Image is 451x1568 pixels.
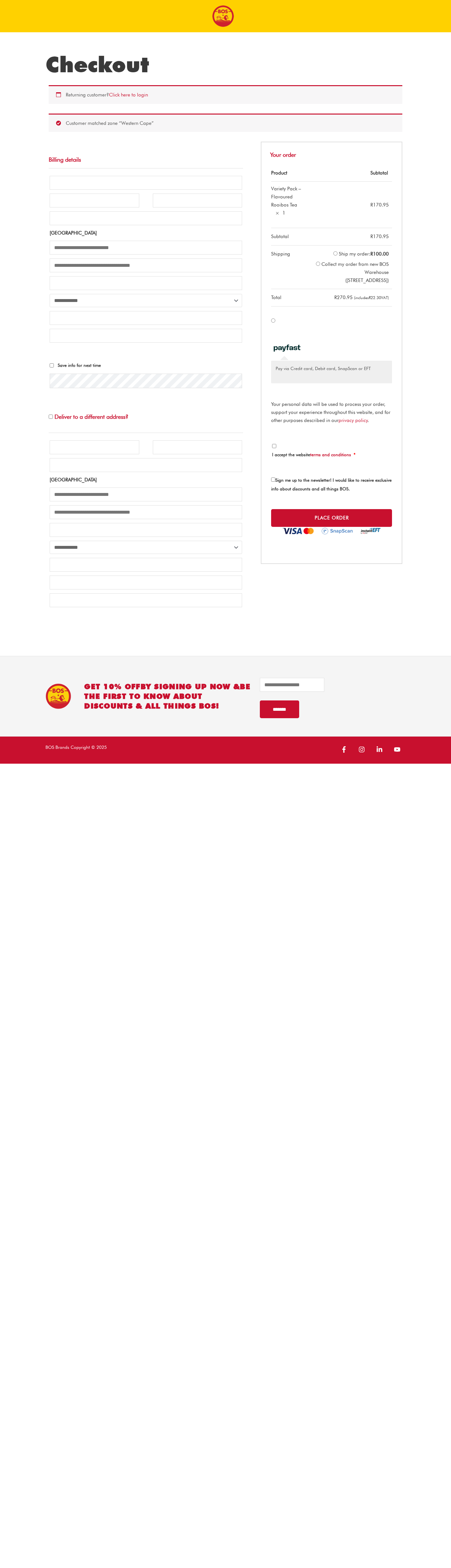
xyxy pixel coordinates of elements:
[370,202,389,208] bdi: 170.95
[271,477,275,482] input: Sign me up to the newsletter! I would like to receive exclusive info about discounts and all thin...
[322,528,353,534] img: Pay with SnapScan
[45,683,71,709] img: BOS Ice Tea
[354,295,389,300] small: (includes VAT)
[314,165,392,182] th: Subtotal
[54,413,128,420] span: Deliver to a different address?
[276,365,387,372] p: Pay via Credit card, Debit card, SnapScan or EFT
[58,363,101,368] span: Save info for next time
[370,251,389,257] bdi: 100.00
[370,234,373,239] span: R
[271,165,314,182] th: Product
[369,295,371,300] span: R
[49,142,402,633] form: Checkout
[39,743,226,757] div: BOS Brands Copyright © 2025
[334,295,337,300] span: R
[49,114,402,132] div: Customer matched zone “Western Cape”
[355,743,372,756] a: instagram
[275,210,285,216] strong: × 1
[212,5,234,27] img: BOS logo finals-200px
[50,230,97,236] strong: [GEOGRAPHIC_DATA]
[109,92,148,98] a: Click here to login
[84,682,250,711] h2: GET 10% OFF be the first to know about discounts & all things BOS!
[338,743,354,756] a: facebook-f
[391,743,406,756] a: youtube
[360,528,381,534] img: Pay with InstantEFT
[339,251,389,257] label: Ship my order:
[271,246,314,289] th: Shipping
[141,682,240,691] span: BY SIGNING UP NOW &
[271,228,314,246] th: Subtotal
[370,202,373,208] span: R
[50,477,97,483] strong: [GEOGRAPHIC_DATA]
[50,363,54,367] input: Save info for next time
[354,452,356,457] abbr: required
[49,415,53,419] input: Deliver to a different address?
[49,149,243,168] h3: Billing details
[282,528,314,534] img: Pay with Visa and Mastercard
[338,417,368,423] a: privacy policy
[370,251,373,257] span: R
[369,295,381,300] span: 22.30
[373,743,389,756] a: linkedin-in
[310,452,351,457] a: terms and conditions
[272,452,351,457] span: I accept the website
[272,444,276,448] input: I accept the websiteterms and conditions *
[334,295,353,300] bdi: 270.95
[261,142,402,164] h3: Your order
[271,400,392,424] p: Your personal data will be used to process your order, support your experience throughout this we...
[45,52,406,77] h1: Checkout
[321,261,389,283] label: Collect my order from new BOS Warehouse ([STREET_ADDRESS])
[271,509,392,527] button: Place order
[49,85,402,104] div: Returning customer?
[271,289,314,307] th: Total
[271,185,311,209] div: Variety Pack – Flavoured Rooibos Tea
[271,477,392,491] span: Sign me up to the newsletter! I would like to receive exclusive info about discounts and all thin...
[370,234,389,239] bdi: 170.95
